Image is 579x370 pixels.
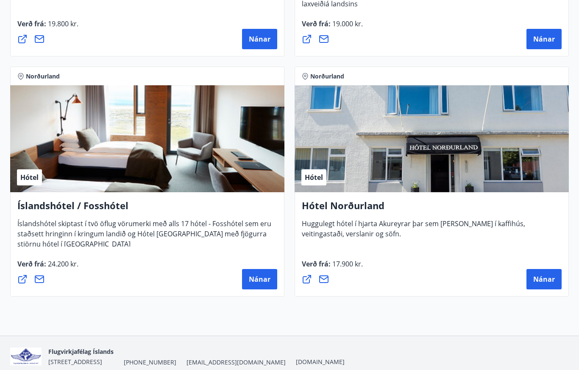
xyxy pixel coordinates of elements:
[17,19,78,35] span: Verð frá :
[46,259,78,269] span: 24.200 kr.
[17,219,271,255] span: Íslandshótel skiptast í tvö öflug vörumerki með alls 17 hótel - Fosshótel sem eru staðsett hringi...
[187,358,286,367] span: [EMAIL_ADDRESS][DOMAIN_NAME]
[331,259,363,269] span: 17.900 kr.
[10,348,42,366] img: jfCJGIgpp2qFOvTFfsN21Zau9QV3gluJVgNw7rvD.png
[331,19,363,28] span: 19.000 kr.
[526,29,562,49] button: Nánar
[17,199,277,219] h4: Íslandshótel / Fosshótel
[302,199,562,219] h4: Hótel Norðurland
[302,219,525,245] span: Huggulegt hótel í hjarta Akureyrar þar sem [PERSON_NAME] í kaffihús, veitingastaði, verslanir og ...
[20,173,39,182] span: Hótel
[310,72,344,81] span: Norðurland
[48,358,102,366] span: [STREET_ADDRESS]
[533,34,555,44] span: Nánar
[26,72,60,81] span: Norðurland
[533,275,555,284] span: Nánar
[17,259,78,275] span: Verð frá :
[48,348,114,356] span: Flugvirkjafélag Íslands
[242,29,277,49] button: Nánar
[296,358,345,366] a: [DOMAIN_NAME]
[526,269,562,289] button: Nánar
[305,173,323,182] span: Hótel
[302,19,363,35] span: Verð frá :
[249,34,270,44] span: Nánar
[249,275,270,284] span: Nánar
[46,19,78,28] span: 19.800 kr.
[302,259,363,275] span: Verð frá :
[124,358,176,367] span: [PHONE_NUMBER]
[242,269,277,289] button: Nánar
